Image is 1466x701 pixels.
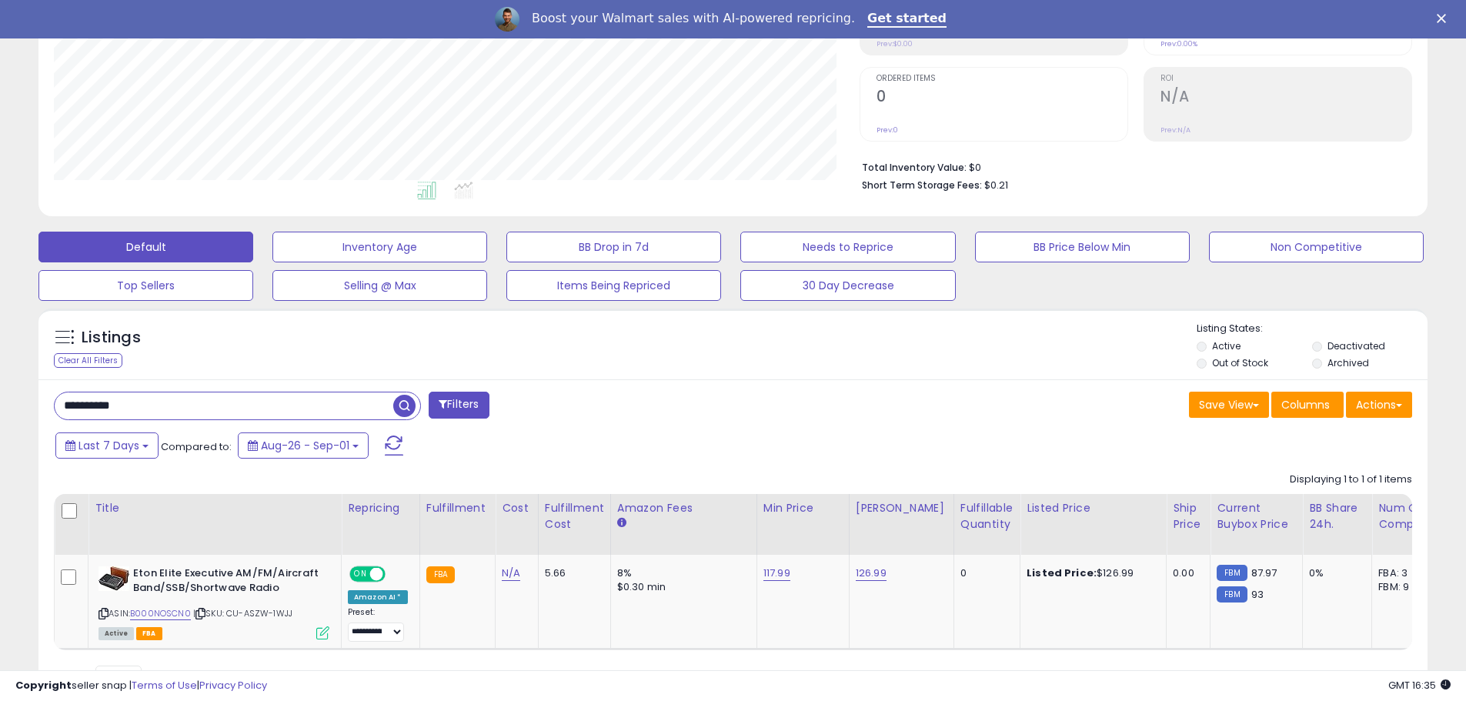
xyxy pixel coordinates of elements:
[15,678,72,693] strong: Copyright
[429,392,489,419] button: Filters
[238,432,369,459] button: Aug-26 - Sep-01
[495,7,519,32] img: Profile image for Adrian
[1212,339,1241,352] label: Active
[1173,566,1198,580] div: 0.00
[1209,232,1424,262] button: Non Competitive
[617,566,745,580] div: 8%
[877,125,898,135] small: Prev: 0
[740,232,955,262] button: Needs to Reprice
[506,232,721,262] button: BB Drop in 7d
[532,11,855,26] div: Boost your Walmart sales with AI-powered repricing.
[38,270,253,301] button: Top Sellers
[545,500,604,532] div: Fulfillment Cost
[1027,500,1160,516] div: Listed Price
[617,500,750,516] div: Amazon Fees
[1271,392,1344,418] button: Columns
[763,500,843,516] div: Min Price
[1388,678,1451,693] span: 2025-09-9 16:35 GMT
[1173,500,1204,532] div: Ship Price
[82,327,141,349] h5: Listings
[1346,392,1412,418] button: Actions
[502,500,532,516] div: Cost
[161,439,232,454] span: Compared to:
[862,179,982,192] b: Short Term Storage Fees:
[740,270,955,301] button: 30 Day Decrease
[272,270,487,301] button: Selling @ Max
[975,232,1190,262] button: BB Price Below Min
[1160,125,1190,135] small: Prev: N/A
[617,580,745,594] div: $0.30 min
[763,566,790,581] a: 117.99
[99,566,329,638] div: ASIN:
[1281,397,1330,412] span: Columns
[426,500,489,516] div: Fulfillment
[877,88,1127,108] h2: 0
[132,678,197,693] a: Terms of Use
[1378,566,1429,580] div: FBA: 3
[1290,472,1412,487] div: Displaying 1 to 1 of 1 items
[1309,566,1360,580] div: 0%
[99,566,129,591] img: 41Nx1iZysQL._SL40_.jpg
[38,232,253,262] button: Default
[960,566,1008,580] div: 0
[1160,88,1411,108] h2: N/A
[199,678,267,693] a: Privacy Policy
[55,432,159,459] button: Last 7 Days
[1189,392,1269,418] button: Save View
[862,161,967,174] b: Total Inventory Value:
[1217,500,1296,532] div: Current Buybox Price
[95,500,335,516] div: Title
[261,438,349,453] span: Aug-26 - Sep-01
[348,500,413,516] div: Repricing
[867,11,947,28] a: Get started
[1251,566,1277,580] span: 87.97
[1160,75,1411,83] span: ROI
[1217,565,1247,581] small: FBM
[54,353,122,368] div: Clear All Filters
[130,607,191,620] a: B000NOSCN0
[1251,587,1264,602] span: 93
[545,566,599,580] div: 5.66
[99,627,134,640] span: All listings currently available for purchase on Amazon
[1027,566,1097,580] b: Listed Price:
[1217,586,1247,603] small: FBM
[617,516,626,530] small: Amazon Fees.
[1378,580,1429,594] div: FBM: 9
[877,39,913,48] small: Prev: $0.00
[1309,500,1365,532] div: BB Share 24h.
[877,75,1127,83] span: Ordered Items
[348,590,408,604] div: Amazon AI *
[1327,339,1385,352] label: Deactivated
[502,566,520,581] a: N/A
[136,627,162,640] span: FBA
[506,270,721,301] button: Items Being Repriced
[351,568,370,581] span: ON
[960,500,1014,532] div: Fulfillable Quantity
[193,607,292,619] span: | SKU: CU-ASZW-1WJJ
[1437,14,1452,23] div: Close
[1160,39,1197,48] small: Prev: 0.00%
[856,500,947,516] div: [PERSON_NAME]
[862,157,1401,175] li: $0
[15,679,267,693] div: seller snap | |
[133,566,320,599] b: Eton Elite Executive AM/FM/Aircraft Band/SSB/Shortwave Radio
[984,178,1008,192] span: $0.21
[272,232,487,262] button: Inventory Age
[1212,356,1268,369] label: Out of Stock
[78,438,139,453] span: Last 7 Days
[1327,356,1369,369] label: Archived
[383,568,408,581] span: OFF
[348,607,408,642] div: Preset:
[1378,500,1434,532] div: Num of Comp.
[1027,566,1154,580] div: $126.99
[426,566,455,583] small: FBA
[856,566,887,581] a: 126.99
[1197,322,1428,336] p: Listing States:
